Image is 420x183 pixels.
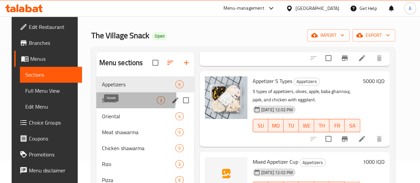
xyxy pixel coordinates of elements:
span: Appetizers [102,80,175,88]
button: SU [253,119,268,132]
div: items [175,112,184,120]
div: Meat shawarma5 [96,124,194,140]
span: Open [152,33,167,39]
h6: 5000 IQD [363,76,384,86]
span: Full Menu View [25,87,76,95]
div: Open [152,32,167,40]
p: 5 types of appetizers, olives, apple, baba ghannouj, jajek, and chicken with eggplant. [253,87,360,104]
span: Coupons [29,135,76,142]
div: Rizo3 [96,156,194,172]
span: 3 [157,97,165,104]
span: Sort sections [162,55,178,71]
span: TU [286,121,296,131]
h2: Menu sections [99,58,143,68]
span: Mixed Appetizer Cup [253,157,298,167]
span: [DATE] 12:02 PM [259,169,295,176]
a: Promotions [14,146,82,162]
span: Promotions [29,150,76,158]
button: TU [284,119,299,132]
span: 3 [176,161,183,167]
span: FR [332,121,342,131]
span: export [358,31,390,40]
button: import [307,29,350,42]
span: 5 [176,129,183,136]
div: Appetizers6 [96,76,194,92]
span: Select to update [321,51,335,65]
button: TH [314,119,329,132]
button: WE [299,119,314,132]
span: A [409,5,411,12]
span: MO [271,121,281,131]
div: items [175,160,184,168]
span: Menus [30,55,76,63]
button: Add section [178,55,194,71]
span: Appetizers [300,159,325,166]
a: Edit Menu [20,99,82,115]
span: SA [347,121,357,131]
span: Chicken shawarma [102,144,175,152]
span: Edit Menu [25,103,76,111]
span: 4 [176,113,183,120]
a: Full Menu View [20,83,82,99]
span: [DATE] 12:02 PM [259,107,295,113]
span: WE [301,121,311,131]
span: Appetizer 5 Types [253,76,292,86]
button: FR [329,119,345,132]
button: edit [170,95,180,105]
div: Appetizers [294,78,320,86]
span: Rizo [102,160,175,168]
span: Menu disclaimer [29,166,76,174]
button: delete [371,50,387,66]
span: Sections [25,71,76,79]
span: 5 [176,145,183,151]
span: The Village Snack [91,28,149,43]
button: export [352,29,395,42]
span: Salads [102,96,156,104]
a: Edit menu item [358,135,366,143]
a: Edit menu item [358,54,366,62]
a: Branches [14,35,82,51]
span: SU [256,121,266,131]
span: import [312,31,344,40]
button: SA [345,119,360,132]
span: Edit Restaurant [29,23,76,31]
div: Oriental4 [96,108,194,124]
button: MO [268,119,284,132]
a: Menus [14,51,82,67]
div: Chicken shawarma5 [96,140,194,156]
div: items [157,96,165,104]
a: Coupons [14,131,82,146]
button: delete [371,131,387,147]
a: Edit Restaurant [14,19,82,35]
span: Choice Groups [29,119,76,127]
button: Branch-specific-item [337,131,353,147]
div: [GEOGRAPHIC_DATA] [295,5,339,12]
span: Meat shawarma [102,128,175,136]
a: Sections [20,67,82,83]
a: Choice Groups [14,115,82,131]
div: Menu-management [223,4,264,12]
span: Appetizers [294,78,319,85]
span: Select to update [321,132,335,146]
button: Branch-specific-item [337,50,353,66]
h6: 1000 IQD [363,157,384,166]
div: items [175,128,184,136]
span: TH [317,121,327,131]
span: Select all sections [148,56,162,70]
div: Salads3edit [96,92,194,108]
img: Appetizer 5 Types [205,76,247,119]
span: Branches [29,39,76,47]
span: Oriental [102,112,175,120]
span: 6 [176,81,183,88]
div: Appetizers [299,158,326,166]
a: Menu disclaimer [14,162,82,178]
